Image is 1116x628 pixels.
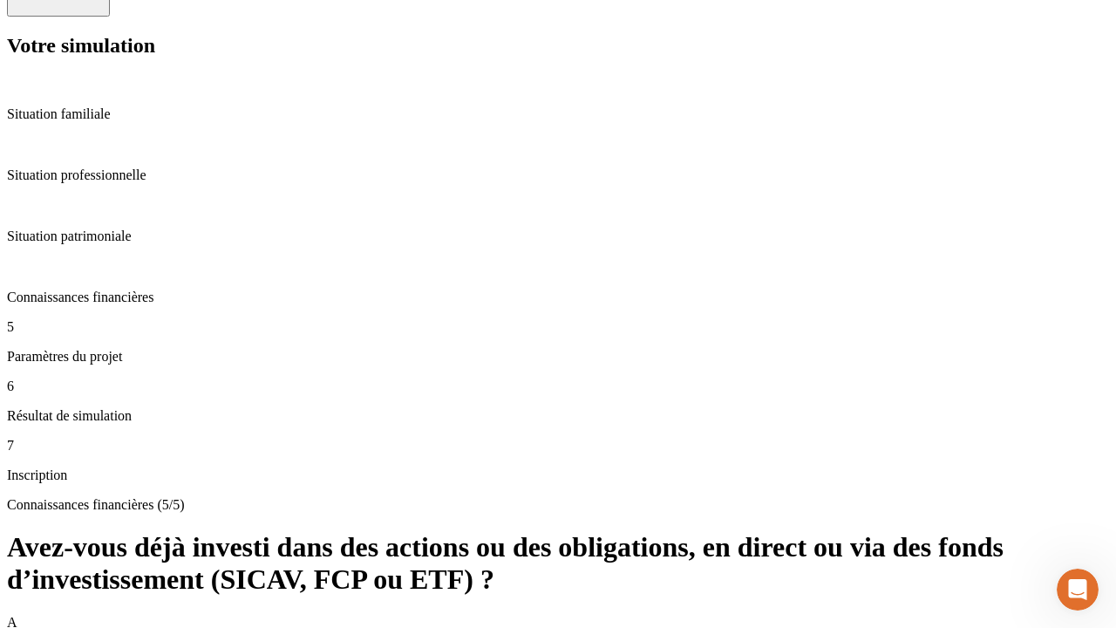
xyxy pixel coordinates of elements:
p: Inscription [7,468,1109,483]
p: Résultat de simulation [7,408,1109,424]
p: 5 [7,319,1109,335]
p: 7 [7,438,1109,454]
iframe: Intercom live chat [1057,569,1099,611]
p: Paramètres du projet [7,349,1109,365]
p: Situation professionnelle [7,167,1109,183]
h1: Avez-vous déjà investi dans des actions ou des obligations, en direct ou via des fonds d’investis... [7,531,1109,596]
h2: Votre simulation [7,34,1109,58]
p: 6 [7,379,1109,394]
p: Connaissances financières (5/5) [7,497,1109,513]
p: Connaissances financières [7,290,1109,305]
p: Situation familiale [7,106,1109,122]
p: Situation patrimoniale [7,229,1109,244]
